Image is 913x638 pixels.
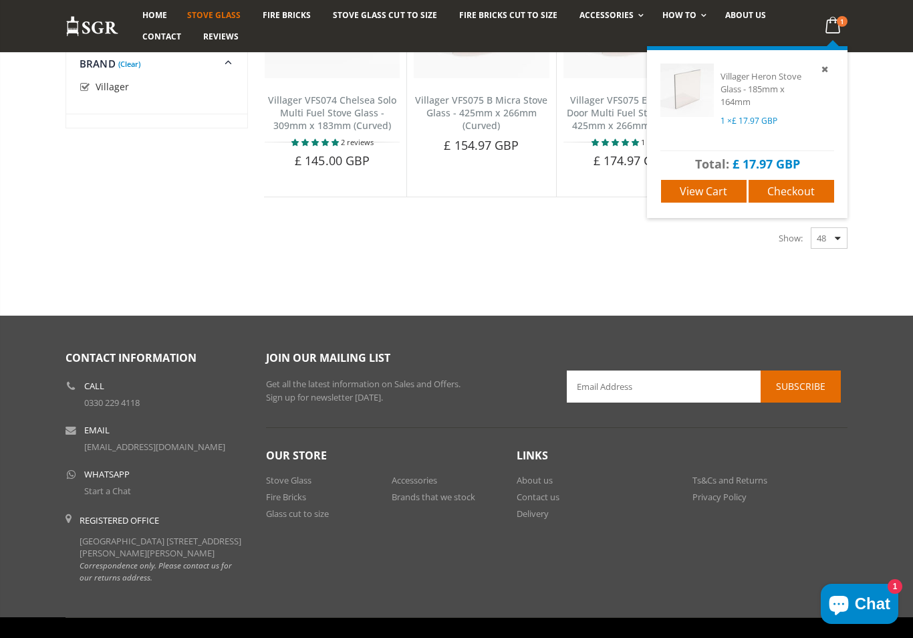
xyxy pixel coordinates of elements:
a: 1 [820,13,847,39]
a: Home [132,5,177,26]
a: Villager VFS075 Elite Single Door Multi Fuel Stove Glass - 425mm x 266mm (Curved) [567,94,695,132]
a: About us [517,474,553,486]
span: Accessories [579,9,634,21]
img: Villager Heron Stove Glass - 185mm x 164mm [660,64,714,117]
b: Registered Office [80,514,159,526]
em: Correspondence only. Please contact us for our returns address. [80,560,232,582]
a: Villager VFS074 Chelsea Solo Multi Fuel Stove Glass - 309mm x 183mm (Curved) [268,94,396,132]
a: Privacy Policy [692,491,747,503]
a: How To [652,5,713,26]
div: [GEOGRAPHIC_DATA] [STREET_ADDRESS][PERSON_NAME][PERSON_NAME] [80,514,246,583]
span: Total: [695,156,729,172]
b: WhatsApp [84,470,130,479]
span: Join our mailing list [266,350,390,365]
span: 5.00 stars [291,137,341,147]
span: Reviews [203,31,239,42]
a: Stove Glass Cut To Size [323,5,446,26]
a: Fire Bricks [253,5,321,26]
span: £ 154.97 GBP [444,137,519,153]
span: Home [142,9,167,21]
a: Glass cut to size [266,508,329,520]
img: Stove Glass Replacement [66,15,119,37]
b: Email [84,426,110,435]
span: 2 reviews [341,137,374,147]
a: Ts&Cs and Returns [692,474,767,486]
a: [EMAIL_ADDRESS][DOMAIN_NAME] [84,441,225,453]
a: View cart [661,180,747,203]
a: Remove item [819,62,834,77]
a: Stove Glass [177,5,251,26]
span: 5.00 stars [592,137,641,147]
span: Links [517,448,548,463]
span: About us [725,9,766,21]
span: £ 17.97 GBP [732,115,777,126]
a: About us [715,5,776,26]
a: Fire Bricks [266,491,306,503]
span: Villager [96,80,129,93]
span: £ 145.00 GBP [295,152,370,169]
span: 1 × [721,115,777,126]
a: Fire Bricks Cut To Size [449,5,567,26]
span: Stove Glass Cut To Size [333,9,436,21]
span: £ 174.97 GBP [594,152,668,169]
span: 1 [837,16,847,27]
span: Brand [80,57,116,70]
span: View cart [680,184,727,199]
a: 0330 229 4118 [84,397,140,409]
a: Contact [132,26,191,47]
span: Stove Glass [187,9,241,21]
a: (Clear) [118,62,140,66]
a: Contact us [517,491,559,503]
a: Brands that we stock [392,491,475,503]
span: 1 review [641,137,670,147]
span: Fire Bricks Cut To Size [459,9,557,21]
span: £ 17.97 GBP [733,156,800,172]
span: How To [662,9,696,21]
span: Checkout [767,184,815,199]
span: Contact [142,31,181,42]
span: Fire Bricks [263,9,311,21]
a: Villager VFS075 B Micra Stove Glass - 425mm x 266mm (Curved) [415,94,547,132]
a: Stove Glass [266,474,311,486]
a: Checkout [749,180,834,203]
a: Accessories [392,474,437,486]
button: Subscribe [761,370,841,403]
a: Start a Chat [84,485,131,497]
span: Our Store [266,448,327,463]
a: Villager Heron Stove Glass - 185mm x 164mm [721,70,801,108]
a: Accessories [569,5,650,26]
p: Get all the latest information on Sales and Offers. Sign up for newsletter [DATE]. [266,378,547,404]
input: Email Address [567,370,841,403]
a: Delivery [517,508,549,520]
inbox-online-store-chat: Shopify online store chat [817,584,902,627]
span: Show: [779,227,803,249]
span: Contact Information [66,350,197,365]
b: Call [84,382,104,391]
a: Reviews [193,26,249,47]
